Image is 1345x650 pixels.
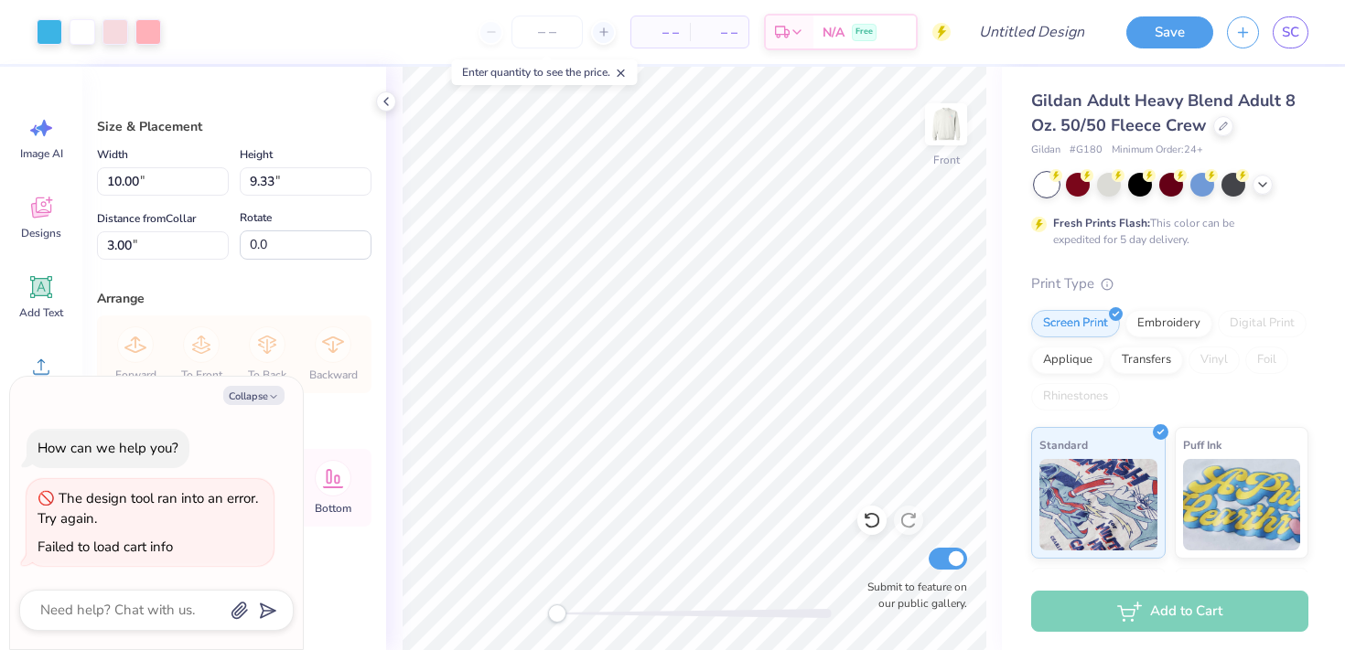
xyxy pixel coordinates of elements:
span: Minimum Order: 24 + [1112,143,1203,158]
div: Applique [1031,346,1104,374]
span: Gildan [1031,143,1060,158]
div: Print Type [1031,273,1308,294]
div: Size & Placement [97,117,371,136]
span: Puff Ink [1183,435,1221,454]
label: Submit to feature on our public gallery. [857,579,967,612]
span: SC [1282,22,1299,43]
button: Save [1126,16,1213,48]
div: The design tool ran into an error. Try again. [38,489,258,528]
label: Distance from Collar [97,208,196,229]
div: Rhinestones [1031,383,1120,410]
span: Free [855,26,873,38]
div: Digital Print [1218,310,1307,337]
input: – – [511,16,583,48]
label: Rotate [240,207,272,229]
div: Foil [1245,346,1288,374]
span: Add Text [19,305,63,320]
span: N/A [823,23,845,42]
div: This color can be expedited for 5 day delivery. [1053,215,1278,248]
div: How can we help you? [38,439,178,457]
span: – – [701,23,737,42]
img: Front [928,106,964,143]
label: Height [240,144,273,165]
div: Enter quantity to see the price. [452,59,638,85]
div: Transfers [1110,346,1183,374]
span: Image AI [20,146,63,161]
div: Failed to load cart info [38,538,173,556]
img: Standard [1039,459,1157,550]
div: Vinyl [1189,346,1240,374]
div: Accessibility label [548,604,566,623]
label: Width [97,144,128,165]
button: Collapse [223,386,285,405]
strong: Fresh Prints Flash: [1053,216,1150,230]
div: Embroidery [1125,310,1212,337]
a: SC [1273,16,1308,48]
span: # G180 [1070,143,1103,158]
span: Gildan Adult Heavy Blend Adult 8 Oz. 50/50 Fleece Crew [1031,90,1296,136]
div: Screen Print [1031,310,1120,337]
div: Front [933,152,960,168]
span: Bottom [315,501,351,516]
input: Untitled Design [964,14,1099,50]
img: Puff Ink [1183,459,1301,550]
div: Arrange [97,289,371,308]
span: Standard [1039,435,1088,454]
span: Designs [21,226,61,240]
span: – – [642,23,679,42]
